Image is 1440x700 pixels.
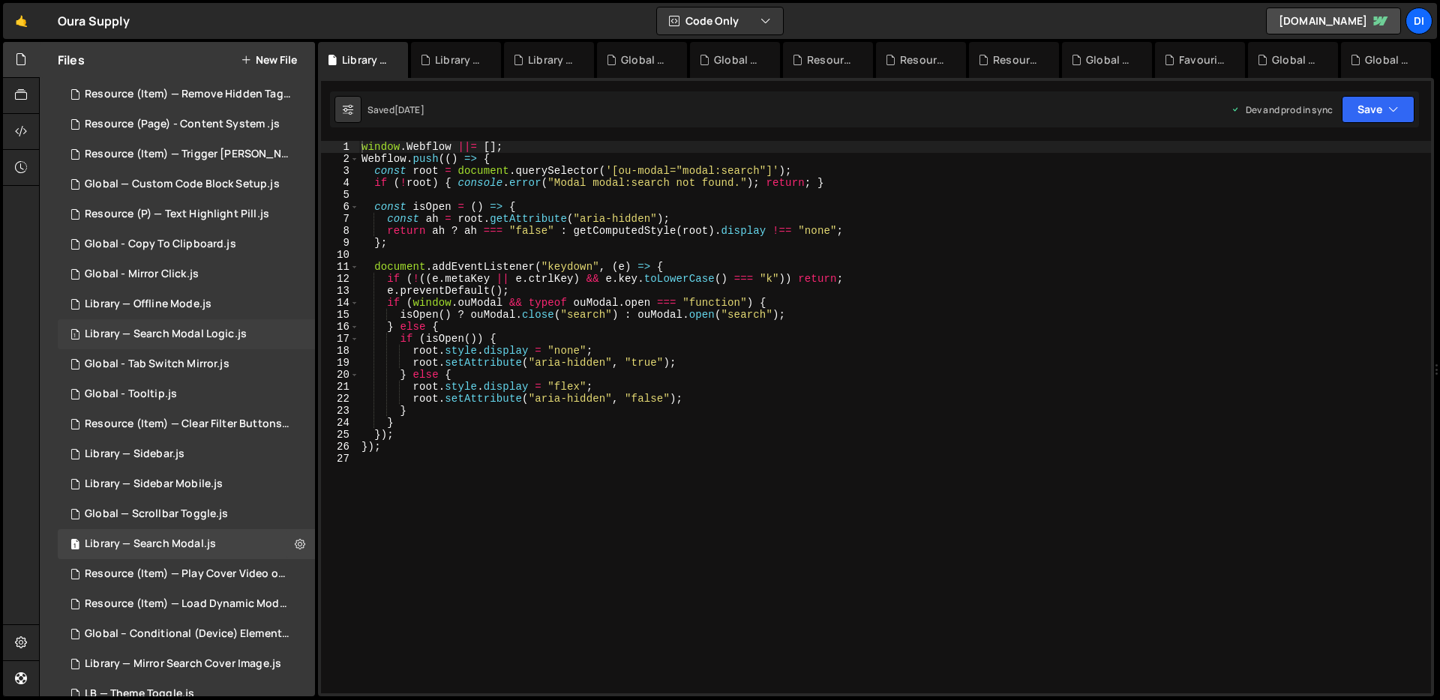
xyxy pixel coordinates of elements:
div: Oura Supply [58,12,130,30]
div: 14937/44586.js [58,289,315,319]
div: Global - Copy To Clipboard.js [85,238,236,251]
div: Global - Tooltip.js [85,387,177,401]
div: 12 [321,273,359,285]
div: Resource (Item) — Load Dynamic Modal (AJAX).js [993,52,1041,67]
div: 21 [321,381,359,393]
div: 4 [321,177,359,189]
div: Resource (Item) — Remove Hidden Tags on Load.js [85,88,292,101]
button: New File [241,54,297,66]
a: 🤙 [3,3,40,39]
div: 25 [321,429,359,441]
div: 22 [321,393,359,405]
div: 14937/44593.js [58,469,315,499]
div: 24 [321,417,359,429]
div: 14937/43515.js [58,139,320,169]
div: 14937/44597.js [58,199,315,229]
div: 15 [321,309,359,321]
div: 14937/44471.js [58,259,315,289]
a: [DOMAIN_NAME] [1266,7,1401,34]
div: 2 [321,153,359,165]
div: Library — Search Modal Logic.js [85,328,247,341]
div: 14937/44851.js [58,319,315,349]
div: Library — Sidebar Mobile.js [85,477,223,491]
div: 18 [321,345,359,357]
div: Global — Scrollbar Toggle.js [85,507,228,521]
div: Library — Sidebar.js [85,447,184,461]
div: 9 [321,237,359,249]
div: Resource (P) — Text Highlight Pill.js [85,208,269,221]
div: 14937/38913.js [58,529,315,559]
div: 14937/43535.js [58,79,320,109]
div: 26 [321,441,359,453]
div: 1 [321,141,359,153]
div: 14937/39947.js [58,499,315,529]
span: 1 [70,540,79,552]
div: Resource (Item) — Play Cover Video on Hover.js [85,567,292,581]
div: 17 [321,333,359,345]
div: Global - Tooltip.js [621,52,669,67]
div: 13 [321,285,359,297]
div: Resource (Page) - Content System .js [85,118,280,131]
div: Resource (Item) — Remove Hidden Tags on Load.js [900,52,948,67]
div: Global — Custom Code Block Setup.js [85,178,280,191]
div: Global - Tab Switch Mirror.js [714,52,762,67]
div: 14 [321,297,359,309]
div: 5 [321,189,359,201]
div: Resource (Item) — Trigger [PERSON_NAME] on Save.js [85,148,292,161]
div: Global - Copy To Clipboard.css [1272,52,1320,67]
div: 14937/38910.js [58,589,320,619]
div: Global - Tooltip.css [1365,52,1413,67]
div: Global – Conditional (Device) Element Visibility.js [85,627,292,641]
div: Library — Offline Mode.js [85,298,211,311]
div: 14937/43376.js [58,409,320,439]
div: 8 [321,225,359,237]
div: Global - Tab Switch Mirror.js [85,357,229,371]
div: Library — Search Modal Logic.js [435,52,483,67]
div: Saved [367,103,424,116]
div: 3 [321,165,359,177]
div: Resource (Item) — Clear Filter Buttons.js [85,417,292,431]
div: 14937/38901.js [58,559,320,589]
div: 14937/44281.js [58,169,315,199]
div: 14937/46006.js [58,109,315,139]
div: 10 [321,249,359,261]
div: Library — Search Modal.js [342,52,390,67]
button: Code Only [657,7,783,34]
div: Resource (Item) — Load Dynamic Modal (AJAX).js [85,597,292,611]
div: 14937/44582.js [58,229,315,259]
div: 16 [321,321,359,333]
div: Library — Sidebar.js [528,52,576,67]
div: Resource (Item) — Trigger [PERSON_NAME] on Save.js [807,52,855,67]
div: 11 [321,261,359,273]
div: Favourite - Clear Saved List.js [1179,52,1227,67]
div: 14937/44562.js [58,379,315,409]
div: 27 [321,453,359,465]
button: Save [1342,96,1414,123]
div: 23 [321,405,359,417]
a: Di [1405,7,1432,34]
span: 1 [70,330,79,342]
div: 14937/44975.js [58,349,315,379]
div: 14937/38911.js [58,649,315,679]
div: 19 [321,357,359,369]
div: Dev and prod in sync [1231,103,1333,116]
div: 7 [321,213,359,225]
div: 14937/45352.js [58,439,315,469]
div: Library — Mirror Search Cover Image.js [85,657,281,671]
div: [DATE] [394,103,424,116]
div: 14937/38915.js [58,619,320,649]
div: Library — Search Modal.js [85,537,216,551]
div: 6 [321,201,359,213]
div: Global - Mirror Click.js [85,268,199,281]
h2: Files [58,52,85,68]
div: 20 [321,369,359,381]
div: Global - Fetch & Inject Elements.js [1086,52,1134,67]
